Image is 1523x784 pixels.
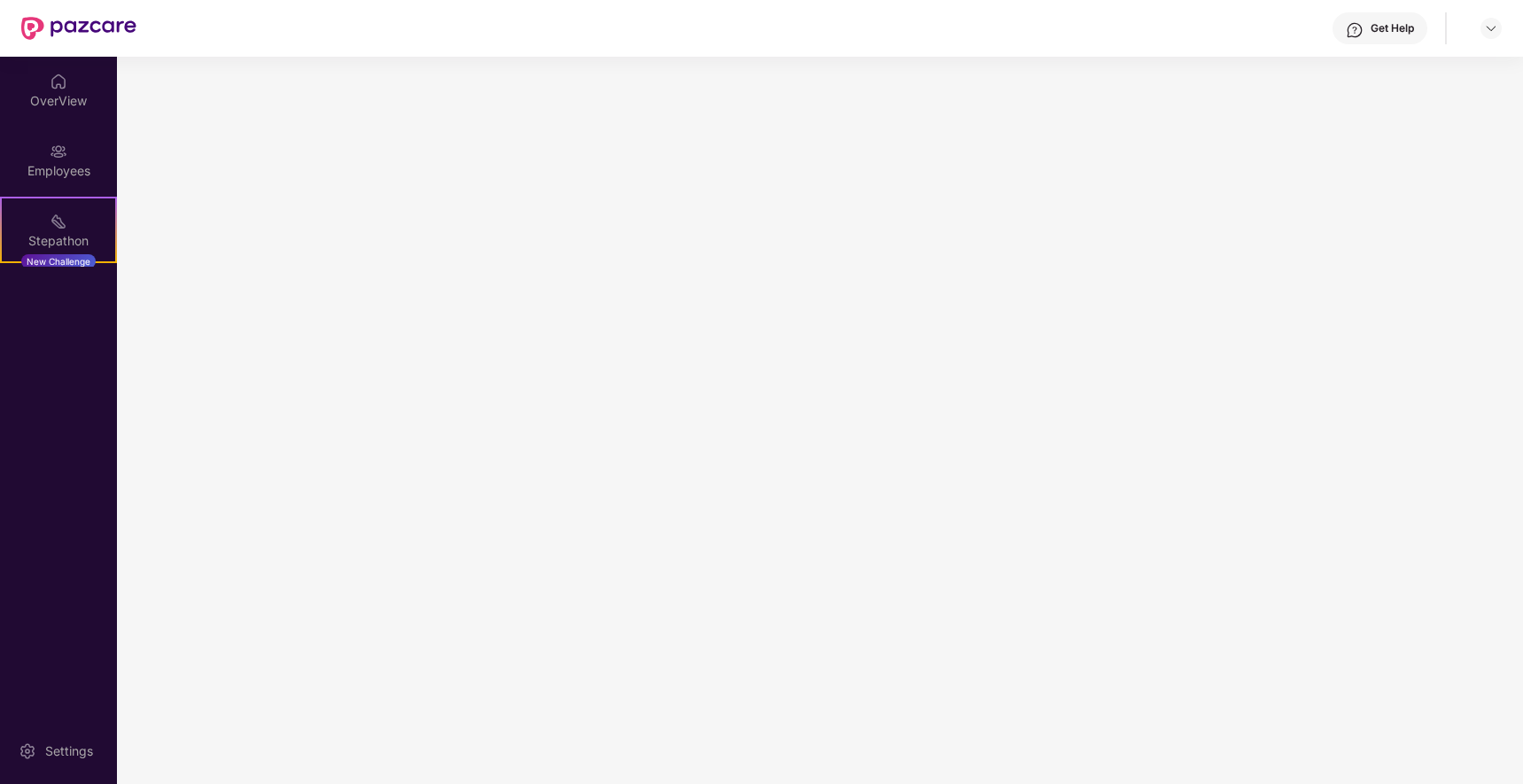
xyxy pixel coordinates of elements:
img: svg+xml;base64,PHN2ZyB4bWxucz0iaHR0cDovL3d3dy53My5vcmcvMjAwMC9zdmciIHdpZHRoPSIyMSIgaGVpZ2h0PSIyMC... [50,213,67,230]
div: Get Help [1371,21,1414,35]
img: svg+xml;base64,PHN2ZyBpZD0iU2V0dGluZy0yMHgyMCIgeG1sbnM9Imh0dHA6Ly93d3cudzMub3JnLzIwMDAvc3ZnIiB3aW... [19,742,36,760]
img: svg+xml;base64,PHN2ZyBpZD0iRW1wbG95ZWVzIiB4bWxucz0iaHR0cDovL3d3dy53My5vcmcvMjAwMC9zdmciIHdpZHRoPS... [50,143,67,160]
div: Stepathon [2,232,115,250]
div: Settings [40,742,98,760]
div: New Challenge [21,254,96,268]
img: svg+xml;base64,PHN2ZyBpZD0iSG9tZSIgeG1sbnM9Imh0dHA6Ly93d3cudzMub3JnLzIwMDAvc3ZnIiB3aWR0aD0iMjAiIG... [50,73,67,90]
img: svg+xml;base64,PHN2ZyBpZD0iSGVscC0zMngzMiIgeG1sbnM9Imh0dHA6Ly93d3cudzMub3JnLzIwMDAvc3ZnIiB3aWR0aD... [1346,21,1364,39]
img: New Pazcare Logo [21,17,136,40]
img: svg+xml;base64,PHN2ZyBpZD0iRHJvcGRvd24tMzJ4MzIiIHhtbG5zPSJodHRwOi8vd3d3LnczLm9yZy8yMDAwL3N2ZyIgd2... [1484,21,1498,35]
